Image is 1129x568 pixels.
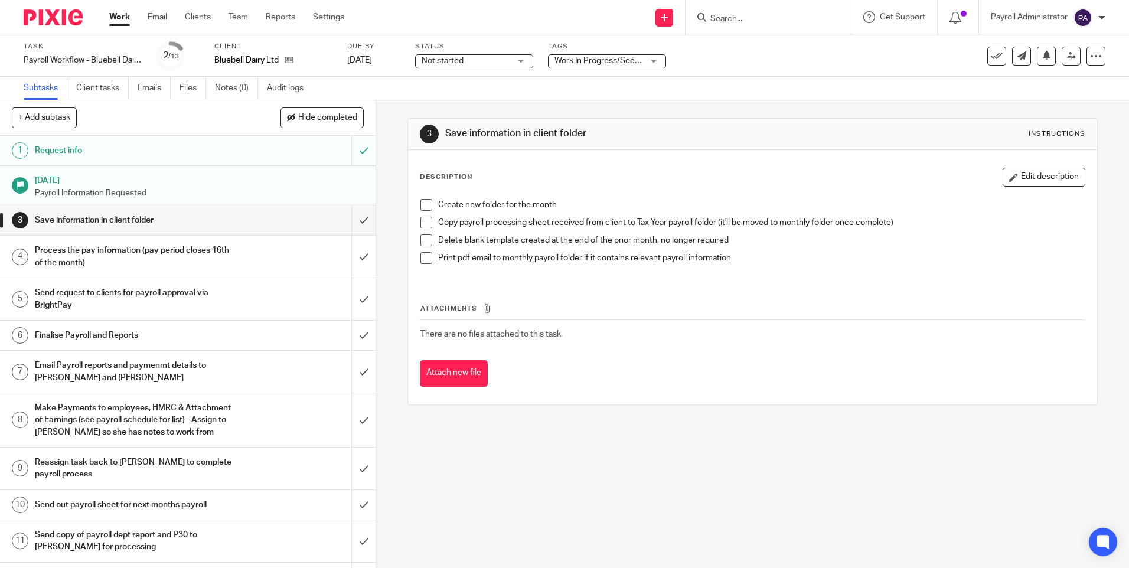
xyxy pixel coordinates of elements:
[709,14,815,25] input: Search
[214,54,279,66] p: Bluebell Dairy Ltd
[880,13,925,21] span: Get Support
[214,42,332,51] label: Client
[35,142,238,159] h1: Request info
[267,77,312,100] a: Audit logs
[35,399,238,441] h1: Make Payments to employees, HMRC & Attachment of Earnings (see payroll schedule for list) - Assig...
[35,453,238,484] h1: Reassign task back to [PERSON_NAME] to complete payroll process
[24,77,67,100] a: Subtasks
[1073,8,1092,27] img: svg%3E
[35,526,238,556] h1: Send copy of payroll dept report and P30 to [PERSON_NAME] for processing
[12,249,28,265] div: 4
[180,77,206,100] a: Files
[554,57,686,65] span: Work In Progress/See notes on task
[35,357,238,387] h1: Email Payroll reports and paymenmt details to [PERSON_NAME] and [PERSON_NAME]
[347,56,372,64] span: [DATE]
[24,9,83,25] img: Pixie
[438,252,1084,264] p: Print pdf email to monthly payroll folder if it contains relevant payroll information
[35,211,238,229] h1: Save information in client folder
[229,11,248,23] a: Team
[35,284,238,314] h1: Send request to clients for payroll approval via BrightPay
[168,53,179,60] small: /13
[422,57,464,65] span: Not started
[109,11,130,23] a: Work
[12,533,28,549] div: 11
[12,497,28,513] div: 10
[420,305,477,312] span: Attachments
[12,291,28,308] div: 5
[280,107,364,128] button: Hide completed
[12,364,28,380] div: 7
[438,234,1084,246] p: Delete blank template created at the end of the prior month, no longer required
[12,107,77,128] button: + Add subtask
[415,42,533,51] label: Status
[148,11,167,23] a: Email
[438,199,1084,211] p: Create new folder for the month
[420,360,488,387] button: Attach new file
[1003,168,1085,187] button: Edit description
[347,42,400,51] label: Due by
[35,241,238,272] h1: Process the pay information (pay period closes 16th of the month)
[12,327,28,344] div: 6
[35,496,238,514] h1: Send out payroll sheet for next months payroll
[12,142,28,159] div: 1
[548,42,666,51] label: Tags
[76,77,129,100] a: Client tasks
[24,54,142,66] div: Payroll Workflow - Bluebell Dairy Ltd
[420,172,472,182] p: Description
[35,172,364,187] h1: [DATE]
[24,42,142,51] label: Task
[420,125,439,143] div: 3
[298,113,357,123] span: Hide completed
[12,460,28,476] div: 9
[163,49,179,63] div: 2
[420,330,563,338] span: There are no files attached to this task.
[138,77,171,100] a: Emails
[313,11,344,23] a: Settings
[991,11,1068,23] p: Payroll Administrator
[35,327,238,344] h1: Finalise Payroll and Reports
[438,217,1084,228] p: Copy payroll processing sheet received from client to Tax Year payroll folder (it'll be moved to ...
[185,11,211,23] a: Clients
[215,77,258,100] a: Notes (0)
[12,412,28,428] div: 8
[1029,129,1085,139] div: Instructions
[35,187,364,199] p: Payroll Information Requested
[266,11,295,23] a: Reports
[445,128,778,140] h1: Save information in client folder
[12,212,28,228] div: 3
